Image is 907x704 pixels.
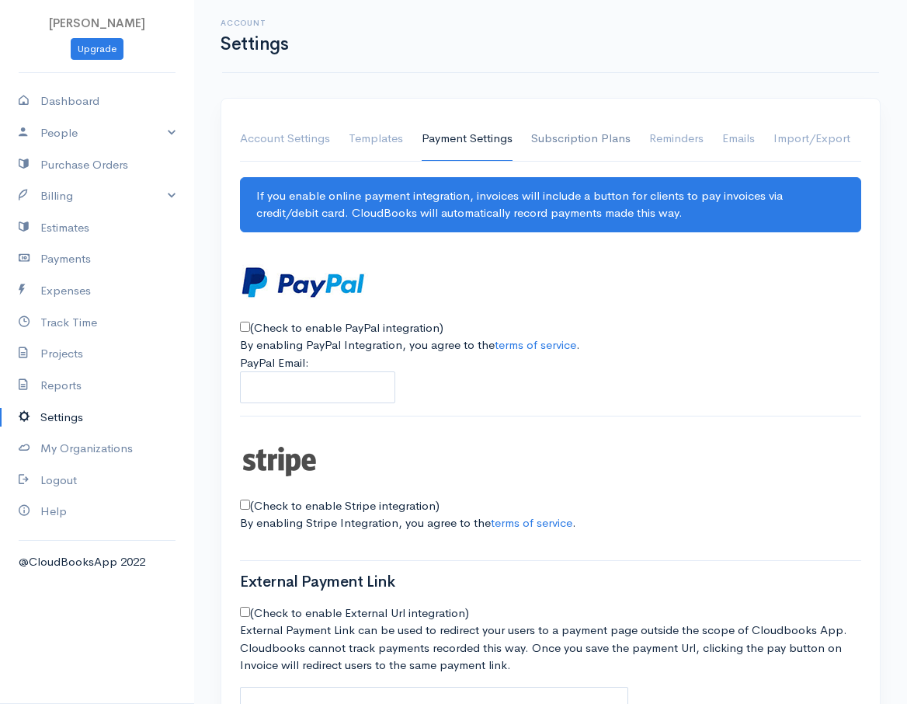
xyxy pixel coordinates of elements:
[531,117,631,161] a: Subscription Plans
[250,605,469,622] label: (Check to enable External Url integration)
[491,515,572,530] a: terms of service
[250,497,440,515] label: (Check to enable Stripe integration)
[71,38,123,61] a: Upgrade
[240,514,861,532] div: By enabling Stripe Integration, you agree to the .
[495,337,576,352] a: terms of service
[722,117,755,161] a: Emails
[240,573,861,591] h2: External Payment Link
[250,319,443,337] label: (Check to enable PayPal integration)
[773,117,850,161] a: Import/Export
[240,622,861,674] p: External Payment Link can be used to redirect your users to a payment page outside the scope of C...
[49,16,145,30] span: [PERSON_NAME]
[240,336,861,354] div: By enabling PayPal Integration, you agree to the .
[349,117,403,161] a: Templates
[19,553,175,571] div: @CloudBooksApp 2022
[240,117,330,161] a: Account Settings
[221,19,288,27] h6: Account
[422,117,513,161] a: Payment Settings
[221,34,288,54] h1: Settings
[240,354,309,372] label: PayPal Email:
[240,177,861,232] div: If you enable online payment integration, invoices will include a button for clients to pay invoi...
[649,117,704,161] a: Reminders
